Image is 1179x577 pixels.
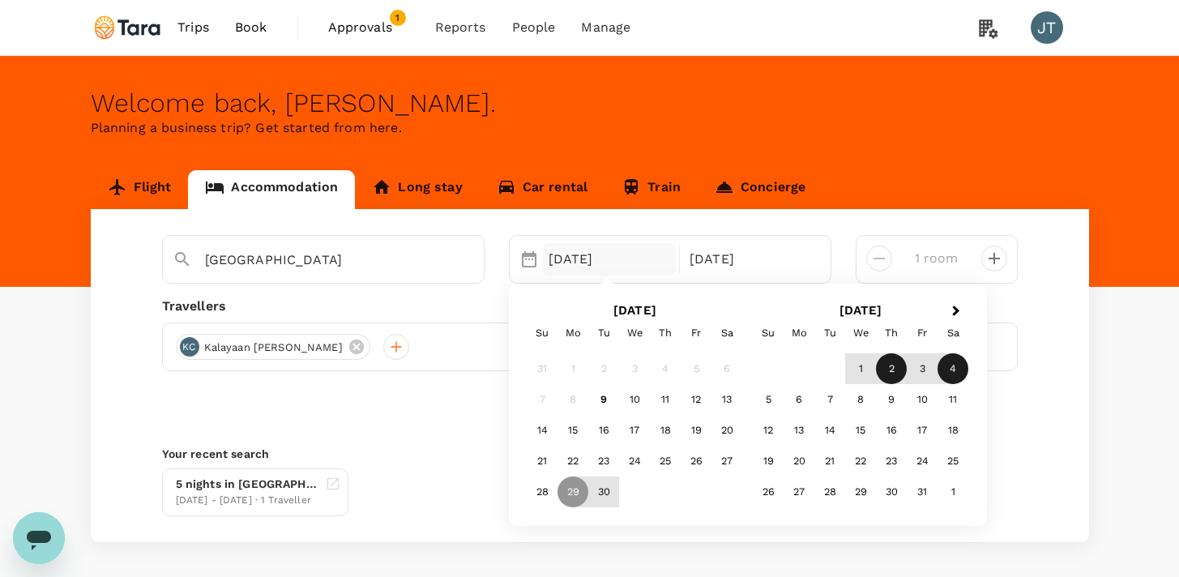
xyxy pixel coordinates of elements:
div: Not available Saturday, September 6th, 2025 [711,354,742,385]
div: Choose Friday, October 31st, 2025 [907,477,938,508]
div: Choose Wednesday, October 22nd, 2025 [845,447,876,477]
div: Sunday [527,318,557,348]
div: [DATE] [683,243,818,276]
div: Choose Wednesday, September 10th, 2025 [619,385,650,416]
div: Not available Friday, September 5th, 2025 [681,354,711,385]
div: Choose Tuesday, September 23rd, 2025 [588,447,619,477]
div: Choose Monday, October 13th, 2025 [784,416,814,447]
div: Choose Friday, September 12th, 2025 [681,385,711,416]
div: Choose Thursday, October 9th, 2025 [876,385,907,416]
div: Choose Tuesday, October 7th, 2025 [814,385,845,416]
div: Choose Friday, September 19th, 2025 [681,416,711,447]
div: Choose Sunday, September 28th, 2025 [527,477,557,508]
div: Tuesday [814,318,845,348]
a: Accommodation [188,170,355,209]
div: Choose Friday, October 3rd, 2025 [907,354,938,385]
div: Choose Wednesday, October 29th, 2025 [845,477,876,508]
span: Manage [581,18,630,37]
div: Choose Monday, October 20th, 2025 [784,447,814,477]
div: Choose Monday, October 6th, 2025 [784,385,814,416]
span: People [512,18,556,37]
div: Choose Wednesday, September 24th, 2025 [619,447,650,477]
a: Train [604,170,698,209]
div: Choose Saturday, November 1st, 2025 [938,477,968,508]
div: Month October, 2025 [753,354,968,508]
button: decrease [981,246,1007,271]
a: Concierge [698,170,822,209]
div: Not available Thursday, September 4th, 2025 [650,354,681,385]
p: Planning a business trip? Get started from here. [91,118,1089,138]
div: Choose Thursday, October 2nd, 2025 [876,354,907,385]
div: Choose Monday, September 15th, 2025 [557,416,588,447]
div: Tuesday [588,318,619,348]
div: Not available Sunday, September 7th, 2025 [527,385,557,416]
a: Car rental [480,170,605,209]
div: Choose Monday, October 27th, 2025 [784,477,814,508]
span: Approvals [328,18,409,37]
div: Friday [681,318,711,348]
span: Trips [177,18,209,37]
div: Choose Friday, October 24th, 2025 [907,447,938,477]
div: Wednesday [845,318,876,348]
div: Saturday [711,318,742,348]
div: Choose Tuesday, September 16th, 2025 [588,416,619,447]
div: 5 nights in [GEOGRAPHIC_DATA] [GEOGRAPHIC_DATA] [176,476,318,493]
div: Choose Sunday, October 5th, 2025 [753,385,784,416]
div: Choose Saturday, October 4th, 2025 [938,354,968,385]
div: Not available Monday, September 8th, 2025 [557,385,588,416]
div: Choose Wednesday, September 17th, 2025 [619,416,650,447]
div: Thursday [650,318,681,348]
div: Choose Friday, October 10th, 2025 [907,385,938,416]
span: Reports [435,18,486,37]
div: Choose Tuesday, October 28th, 2025 [814,477,845,508]
button: Next Month [944,299,970,325]
div: Friday [907,318,938,348]
input: Search cities, hotels, work locations [205,247,429,272]
div: Choose Friday, September 26th, 2025 [681,447,711,477]
div: Travellers [162,297,1018,316]
a: Long stay [355,170,479,209]
div: Choose Tuesday, October 14th, 2025 [814,416,845,447]
iframe: Button to launch messaging window [13,512,65,564]
h2: [DATE] [747,303,973,318]
div: Choose Friday, October 17th, 2025 [907,416,938,447]
div: Choose Saturday, September 13th, 2025 [711,385,742,416]
div: Choose Saturday, October 11th, 2025 [938,385,968,416]
div: Choose Sunday, September 21st, 2025 [527,447,557,477]
div: Not available Monday, September 1st, 2025 [557,354,588,385]
div: Choose Tuesday, October 21st, 2025 [814,447,845,477]
div: KCKalayaan [PERSON_NAME] [176,334,370,360]
span: Book [235,18,267,37]
input: Add rooms [905,246,968,271]
div: Not available Wednesday, September 3rd, 2025 [619,354,650,385]
button: Open [472,259,476,262]
div: Choose Saturday, September 27th, 2025 [711,447,742,477]
div: Choose Sunday, September 14th, 2025 [527,416,557,447]
h2: [DATE] [522,303,748,318]
div: Wednesday [619,318,650,348]
a: Flight [91,170,189,209]
div: Choose Wednesday, October 8th, 2025 [845,385,876,416]
div: JT [1031,11,1063,44]
div: Thursday [876,318,907,348]
div: Choose Wednesday, October 15th, 2025 [845,416,876,447]
div: Choose Saturday, October 18th, 2025 [938,416,968,447]
div: [DATE] - [DATE] · 1 Traveller [176,493,318,509]
span: Kalayaan [PERSON_NAME] [194,340,352,356]
div: Choose Thursday, September 11th, 2025 [650,385,681,416]
div: Not available Sunday, August 31st, 2025 [527,354,557,385]
p: Your recent search [162,446,1018,462]
span: 1 [390,10,406,26]
div: Not available Tuesday, September 2nd, 2025 [588,354,619,385]
div: Choose Wednesday, October 1st, 2025 [845,354,876,385]
div: Choose Monday, September 22nd, 2025 [557,447,588,477]
div: Choose Saturday, September 20th, 2025 [711,416,742,447]
div: Saturday [938,318,968,348]
div: Choose Thursday, October 23rd, 2025 [876,447,907,477]
div: Sunday [753,318,784,348]
div: Choose Tuesday, September 30th, 2025 [588,477,619,508]
div: Choose Thursday, October 30th, 2025 [876,477,907,508]
div: [DATE] [542,243,677,276]
div: Monday [784,318,814,348]
div: Choose Sunday, October 26th, 2025 [753,477,784,508]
